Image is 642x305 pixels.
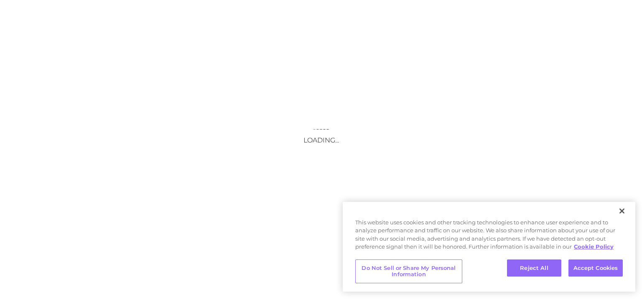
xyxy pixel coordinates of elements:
[343,202,635,292] div: Cookie banner
[507,259,561,277] button: Reject All
[613,202,631,220] button: Close
[568,259,623,277] button: Accept Cookies
[574,243,614,250] a: More information about your privacy, opens in a new tab
[237,136,405,144] h3: Loading...
[355,259,462,283] button: Do Not Sell or Share My Personal Information, Opens the preference center dialog
[343,219,635,255] div: This website uses cookies and other tracking technologies to enhance user experience and to analy...
[343,202,635,292] div: Privacy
